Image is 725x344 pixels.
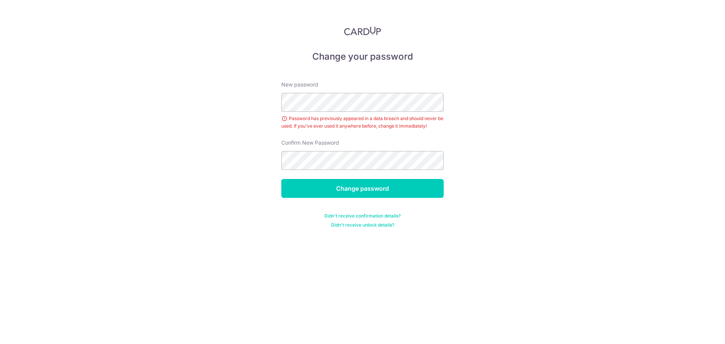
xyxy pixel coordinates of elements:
img: CardUp Logo [344,26,381,35]
label: Confirm New Password [281,139,339,147]
h5: Change your password [281,51,444,63]
label: New password [281,81,318,88]
div: Password has previously appeared in a data breach and should never be used. If you've ever used i... [281,115,444,130]
a: Didn't receive unlock details? [331,222,394,228]
input: Change password [281,179,444,198]
a: Didn't receive confirmation details? [324,213,401,219]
